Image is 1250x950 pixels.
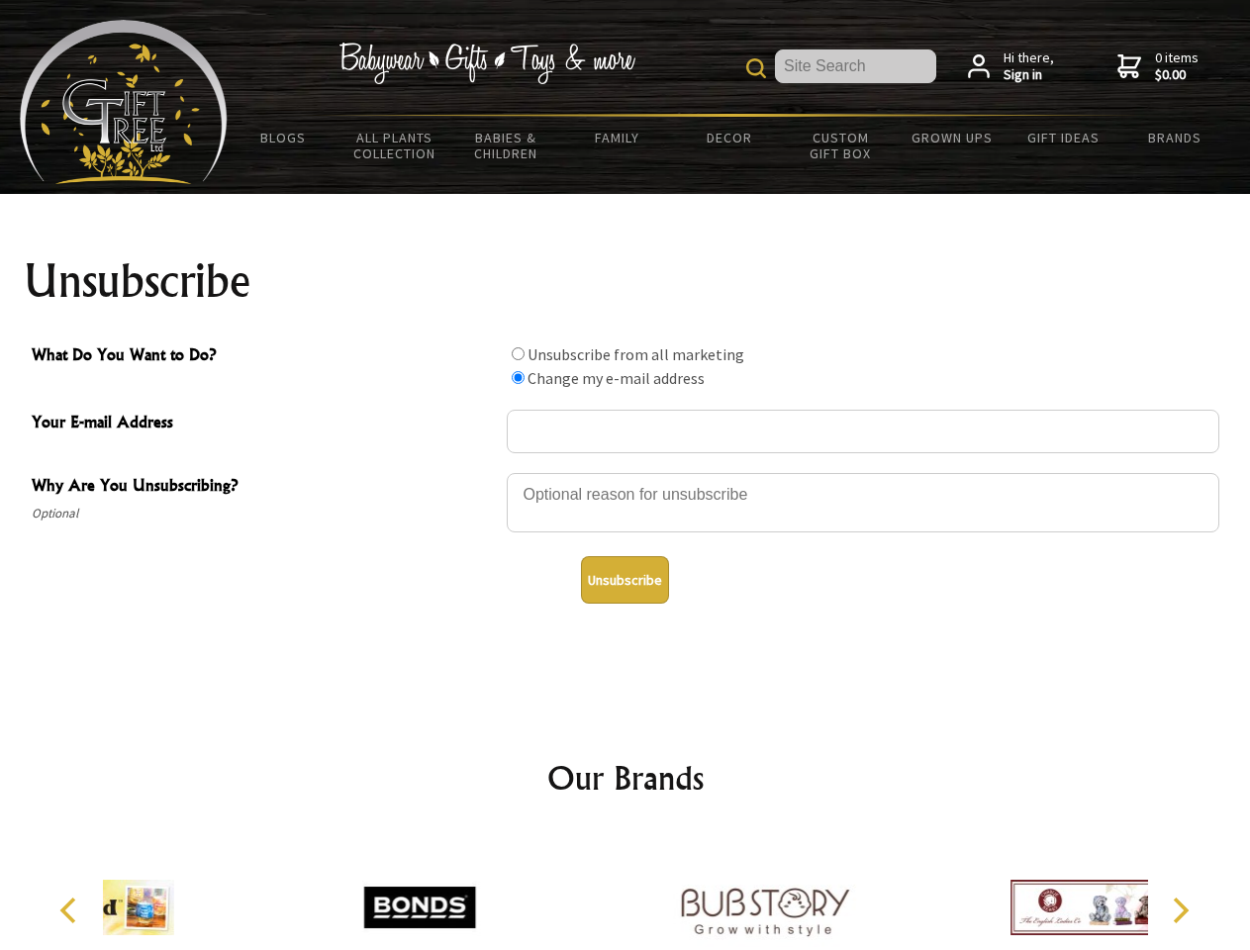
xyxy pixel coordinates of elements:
[1004,49,1054,84] span: Hi there,
[746,58,766,78] img: product search
[507,473,1219,532] textarea: Why Are You Unsubscribing?
[1155,48,1199,84] span: 0 items
[450,117,562,174] a: Babies & Children
[49,889,93,932] button: Previous
[968,49,1054,84] a: Hi there,Sign in
[1004,66,1054,84] strong: Sign in
[32,342,497,371] span: What Do You Want to Do?
[32,410,497,438] span: Your E-mail Address
[1119,117,1231,158] a: Brands
[40,754,1211,802] h2: Our Brands
[1158,889,1202,932] button: Next
[24,257,1227,305] h1: Unsubscribe
[32,473,497,502] span: Why Are You Unsubscribing?
[512,371,525,384] input: What Do You Want to Do?
[20,20,228,184] img: Babyware - Gifts - Toys and more...
[1155,66,1199,84] strong: $0.00
[32,502,497,525] span: Optional
[338,43,635,84] img: Babywear - Gifts - Toys & more
[1117,49,1199,84] a: 0 items$0.00
[775,49,936,83] input: Site Search
[673,117,785,158] a: Decor
[339,117,451,174] a: All Plants Collection
[896,117,1008,158] a: Grown Ups
[1008,117,1119,158] a: Gift Ideas
[528,344,744,364] label: Unsubscribe from all marketing
[785,117,897,174] a: Custom Gift Box
[228,117,339,158] a: BLOGS
[562,117,674,158] a: Family
[512,347,525,360] input: What Do You Want to Do?
[528,368,705,388] label: Change my e-mail address
[507,410,1219,453] input: Your E-mail Address
[581,556,669,604] button: Unsubscribe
